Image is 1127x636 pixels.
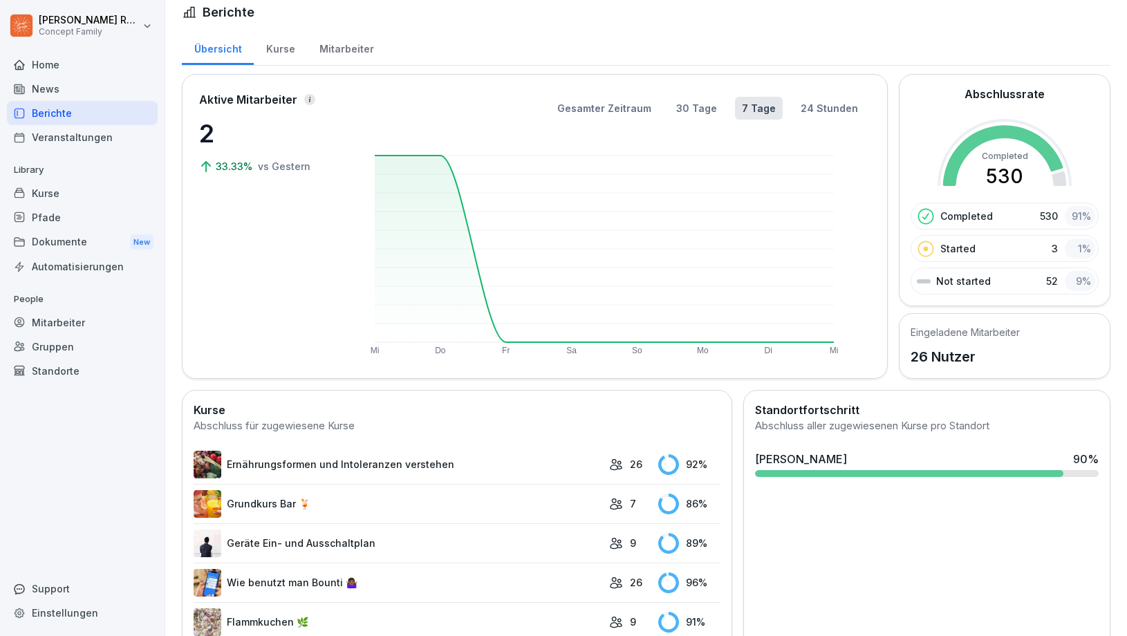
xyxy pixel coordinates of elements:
div: 90 % [1073,451,1099,467]
a: Mitarbeiter [307,30,386,65]
a: Veranstaltungen [7,125,158,149]
p: [PERSON_NAME] Rausch [39,15,140,26]
a: Gruppen [7,335,158,359]
a: Standorte [7,359,158,383]
p: 530 [1040,209,1058,223]
a: Übersicht [182,30,254,65]
img: jc1ievjb437pynzz13nfszya.png [194,490,221,518]
h2: Abschlussrate [965,86,1045,102]
p: People [7,288,158,310]
a: Wie benutzt man Bounti 🤷🏾‍♀️ [194,569,602,597]
h2: Standortfortschritt [755,402,1099,418]
div: 92 % [658,454,720,475]
p: 9 [630,615,636,629]
p: 52 [1046,274,1058,288]
a: Grundkurs Bar 🍹 [194,490,602,518]
a: Home [7,53,158,77]
div: Abschluss aller zugewiesenen Kurse pro Standort [755,418,1099,434]
a: [PERSON_NAME]90% [749,445,1104,483]
img: xurzlqcdv3lo3k87m0sicyoj.png [194,569,221,597]
text: Di [764,346,772,355]
p: 7 [630,496,636,511]
p: Aktive Mitarbeiter [199,91,297,108]
div: 86 % [658,494,720,514]
a: Flammkuchen 🌿 [194,608,602,636]
a: News [7,77,158,101]
a: Kurse [7,181,158,205]
text: Mo [697,346,709,355]
div: Support [7,577,158,601]
p: 2 [199,115,337,152]
a: Automatisierungen [7,254,158,279]
div: [PERSON_NAME] [755,451,847,467]
a: Ernährungsformen und Intoleranzen verstehen [194,451,602,478]
p: 26 [630,457,642,471]
p: 33.33% [216,159,255,174]
p: 9 [630,536,636,550]
a: Kurse [254,30,307,65]
img: jb643umo8xb48cipqni77y3i.png [194,608,221,636]
p: Started [940,241,976,256]
div: 91 % [1065,206,1095,226]
div: 9 % [1065,271,1095,291]
div: New [130,234,153,250]
div: 1 % [1065,238,1095,259]
p: Completed [940,209,993,223]
div: 91 % [658,612,720,633]
h2: Kurse [194,402,720,418]
div: Abschluss für zugewiesene Kurse [194,418,720,434]
p: Concept Family [39,27,140,37]
div: Dokumente [7,230,158,255]
button: Gesamter Zeitraum [550,97,658,120]
p: vs Gestern [258,159,310,174]
p: 3 [1052,241,1058,256]
div: 96 % [658,572,720,593]
text: Mi [830,346,839,355]
h5: Eingeladene Mitarbeiter [911,325,1020,339]
a: Einstellungen [7,601,158,625]
text: Fr [502,346,510,355]
p: Not started [936,274,991,288]
text: Mi [371,346,380,355]
p: Library [7,159,158,181]
a: Geräte Ein- und Ausschaltplan [194,530,602,557]
text: Do [435,346,446,355]
button: 7 Tage [735,97,783,120]
text: So [632,346,642,355]
img: ti9ch2566rhf5goq2xuybur0.png [194,530,221,557]
img: bdidfg6e4ofg5twq7n4gd52h.png [194,451,221,478]
p: 26 Nutzer [911,346,1020,367]
h1: Berichte [203,3,254,21]
button: 30 Tage [669,97,724,120]
button: 24 Stunden [794,97,865,120]
div: 89 % [658,533,720,554]
p: 26 [630,575,642,590]
a: Mitarbeiter [7,310,158,335]
a: Pfade [7,205,158,230]
a: DokumenteNew [7,230,158,255]
text: Sa [566,346,577,355]
a: Berichte [7,101,158,125]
